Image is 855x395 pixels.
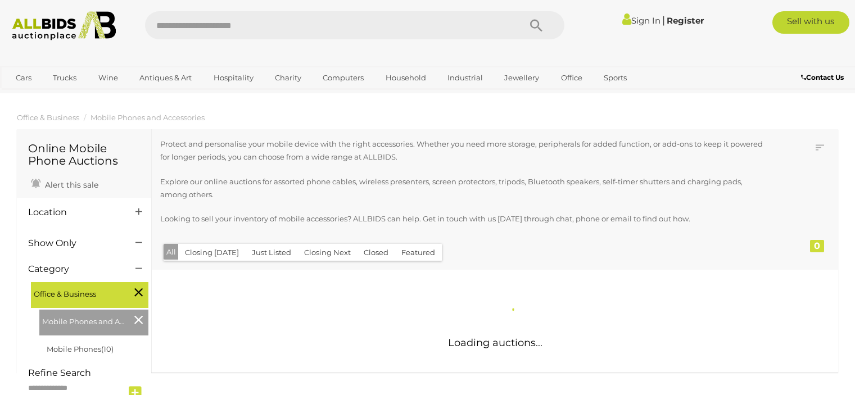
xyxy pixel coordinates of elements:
a: Contact Us [801,71,847,84]
a: Office & Business [17,113,79,122]
a: Mobile Phones(10) [47,344,114,353]
div: 0 [810,240,824,252]
a: Trucks [46,69,84,87]
button: Search [508,11,564,39]
a: [GEOGRAPHIC_DATA] [8,87,103,106]
h4: Show Only [28,238,119,248]
p: Looking to sell your inventory of mobile accessories? ALLBIDS can help. Get in touch with us [DAT... [160,212,766,225]
b: Contact Us [801,73,844,81]
a: Mobile Phones and Accessories [91,113,205,122]
p: Protect and personalise your mobile device with the right accessories. Whether you need more stor... [160,138,766,164]
button: All [164,244,179,260]
a: Computers [315,69,371,87]
a: Wine [91,69,125,87]
h1: Online Mobile Phone Auctions [28,142,140,167]
a: Hospitality [206,69,261,87]
a: Sell with us [772,11,849,34]
a: Household [378,69,433,87]
a: Industrial [440,69,490,87]
button: Featured [395,244,442,261]
a: Office [554,69,590,87]
span: Alert this sale [42,180,98,190]
h4: Refine Search [28,368,148,378]
button: Closing Next [297,244,358,261]
h4: Location [28,207,119,217]
a: Sign In [622,15,661,26]
button: Just Listed [245,244,298,261]
a: Cars [8,69,39,87]
button: Closing [DATE] [178,244,246,261]
span: Office & Business [34,285,118,301]
button: Closed [357,244,395,261]
h4: Category [28,264,119,274]
span: | [662,14,665,26]
span: (10) [101,344,114,353]
a: Register [667,15,704,26]
a: Sports [596,69,634,87]
span: Mobile Phones and Accessories [42,312,126,328]
a: Jewellery [497,69,546,87]
span: Loading auctions... [448,337,542,349]
img: Allbids.com.au [6,11,122,40]
a: Charity [268,69,309,87]
a: Alert this sale [28,175,101,192]
p: Explore our online auctions for assorted phone cables, wireless presenters, screen protectors, tr... [160,175,766,202]
a: Antiques & Art [132,69,199,87]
